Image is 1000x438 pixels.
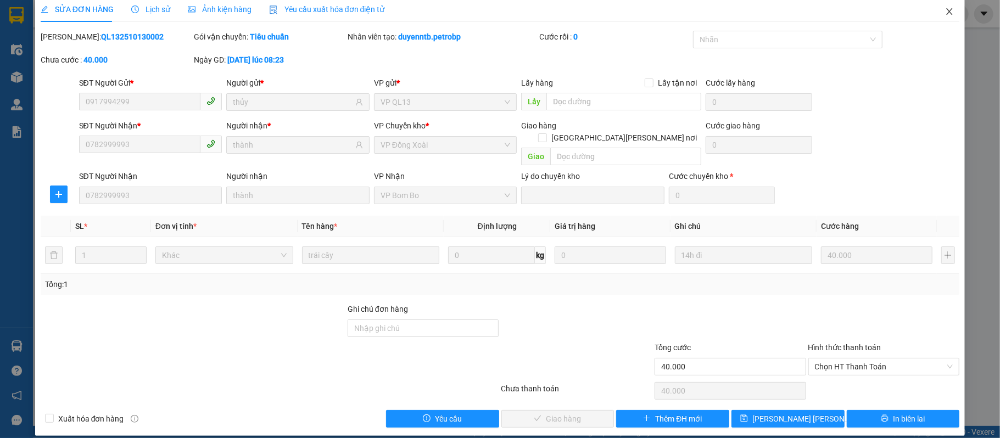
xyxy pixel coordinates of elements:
[381,187,511,204] span: VP Bom Bo
[374,121,426,130] span: VP Chuyển kho
[250,32,289,41] b: Tiêu chuẩn
[547,132,701,144] span: [GEOGRAPHIC_DATA][PERSON_NAME] nơi
[847,410,960,428] button: printerIn biên lai
[675,246,813,264] input: Ghi Chú
[808,343,881,352] label: Hình thức thanh toán
[41,5,114,14] span: SỬA ĐƠN HÀNG
[302,222,338,231] span: Tên hàng
[41,5,48,13] span: edit
[9,10,26,22] span: Gửi:
[815,358,953,375] span: Chọn HT Thanh Toán
[881,414,889,423] span: printer
[45,246,63,264] button: delete
[521,148,550,165] span: Giao
[546,93,701,110] input: Dọc đường
[227,55,284,64] b: [DATE] lúc 08:23
[706,136,812,154] input: Cước giao hàng
[398,32,461,41] b: duyenntb.petrobp
[555,222,595,231] span: Giá trị hàng
[821,246,932,264] input: 0
[348,319,499,337] input: Ghi chú đơn hàng
[521,170,664,182] div: Lý do chuyển kho
[573,32,578,41] b: 0
[50,186,68,203] button: plus
[381,137,511,153] span: VP Đồng Xoài
[86,10,113,22] span: Nhận:
[669,170,775,182] div: Cước chuyển kho
[945,7,954,16] span: close
[435,413,462,425] span: Yêu cầu
[131,5,139,13] span: clock-circle
[41,31,192,43] div: [PERSON_NAME]:
[386,410,499,428] button: exclamation-circleYêu cầu
[79,77,222,89] div: SĐT Người Gửi
[521,121,556,130] span: Giao hàng
[539,31,691,43] div: Cước rồi :
[653,77,701,89] span: Lấy tận nơi
[348,305,408,313] label: Ghi chú đơn hàng
[500,383,653,402] div: Chưa thanh toán
[302,246,440,264] input: VD: Bàn, Ghế
[131,415,138,423] span: info-circle
[188,5,195,13] span: picture
[9,36,79,49] div: CHÚ NGOẠN
[616,410,729,428] button: plusThêm ĐH mới
[893,413,925,425] span: In biên lai
[706,121,760,130] label: Cước giao hàng
[348,31,537,43] div: Nhân viên tạo:
[131,5,170,14] span: Lịch sử
[83,55,108,64] b: 40.000
[535,246,546,264] span: kg
[501,410,614,428] button: checkGiao hàng
[54,413,129,425] span: Xuất hóa đơn hàng
[374,170,517,182] div: VP Nhận
[8,71,80,84] div: 40.000
[79,120,222,132] div: SĐT Người Nhận
[194,31,345,43] div: Gói vận chuyển:
[374,77,517,89] div: VP gửi
[206,97,215,105] span: phone
[655,343,691,352] span: Tổng cước
[269,5,278,14] img: icon
[655,413,702,425] span: Thêm ĐH mới
[752,413,871,425] span: [PERSON_NAME] [PERSON_NAME]
[643,414,651,423] span: plus
[521,78,553,87] span: Lấy hàng
[233,96,353,108] input: Tên người gửi
[226,170,370,182] div: Người nhận
[355,141,363,149] span: user
[550,148,701,165] input: Dọc đường
[41,54,192,66] div: Chưa cước :
[9,9,79,36] div: VP Bom Bo
[233,139,353,151] input: Tên người nhận
[45,278,387,290] div: Tổng: 1
[86,36,155,49] div: ĐẮC HUY
[269,5,385,14] span: Yêu cầu xuất hóa đơn điện tử
[821,222,859,231] span: Cước hàng
[188,5,252,14] span: Ảnh kiện hàng
[155,222,197,231] span: Đơn vị tính
[381,94,511,110] span: VP QL13
[555,246,666,264] input: 0
[8,72,25,83] span: CR :
[194,54,345,66] div: Ngày GD:
[86,9,155,36] div: VP Quận 5
[226,77,370,89] div: Người gửi
[226,120,370,132] div: Người nhận
[423,414,431,423] span: exclamation-circle
[206,139,215,148] span: phone
[478,222,517,231] span: Định lượng
[355,98,363,106] span: user
[941,246,956,264] button: plus
[706,78,755,87] label: Cước lấy hàng
[51,190,67,199] span: plus
[731,410,845,428] button: save[PERSON_NAME] [PERSON_NAME]
[706,93,812,111] input: Cước lấy hàng
[162,247,287,263] span: Khác
[75,222,84,231] span: SL
[740,414,748,423] span: save
[101,32,164,41] b: QL132510130002
[521,93,546,110] span: Lấy
[671,216,817,237] th: Ghi chú
[79,170,222,182] div: SĐT Người Nhận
